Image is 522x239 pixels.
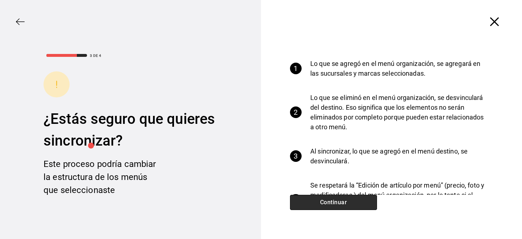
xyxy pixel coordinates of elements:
p: Se respetará la “Edición de artículo por menú” (precio, foto y modificadores ) del menú organizac... [310,180,487,219]
div: 4 [290,194,302,206]
p: Lo que se eliminó en el menú organización, se desvinculará del destino. Eso significa que los ele... [310,93,487,132]
div: 3 DE 4 [90,53,101,58]
button: Continuar [290,195,377,210]
div: ¿Estás seguro que quieres sincronizar? [43,108,217,152]
div: Este proceso podría cambiar la estructura de los menús que seleccionaste [43,158,159,197]
div: 2 [290,106,302,118]
div: 1 [290,63,302,74]
p: Lo que se agregó en el menú organización, se agregará en las sucursales y marcas seleccionadas. [310,59,487,78]
div: 3 [290,150,302,162]
p: Al sincronizar, lo que se agregó en el menú destino, se desvinculará. [310,146,487,166]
